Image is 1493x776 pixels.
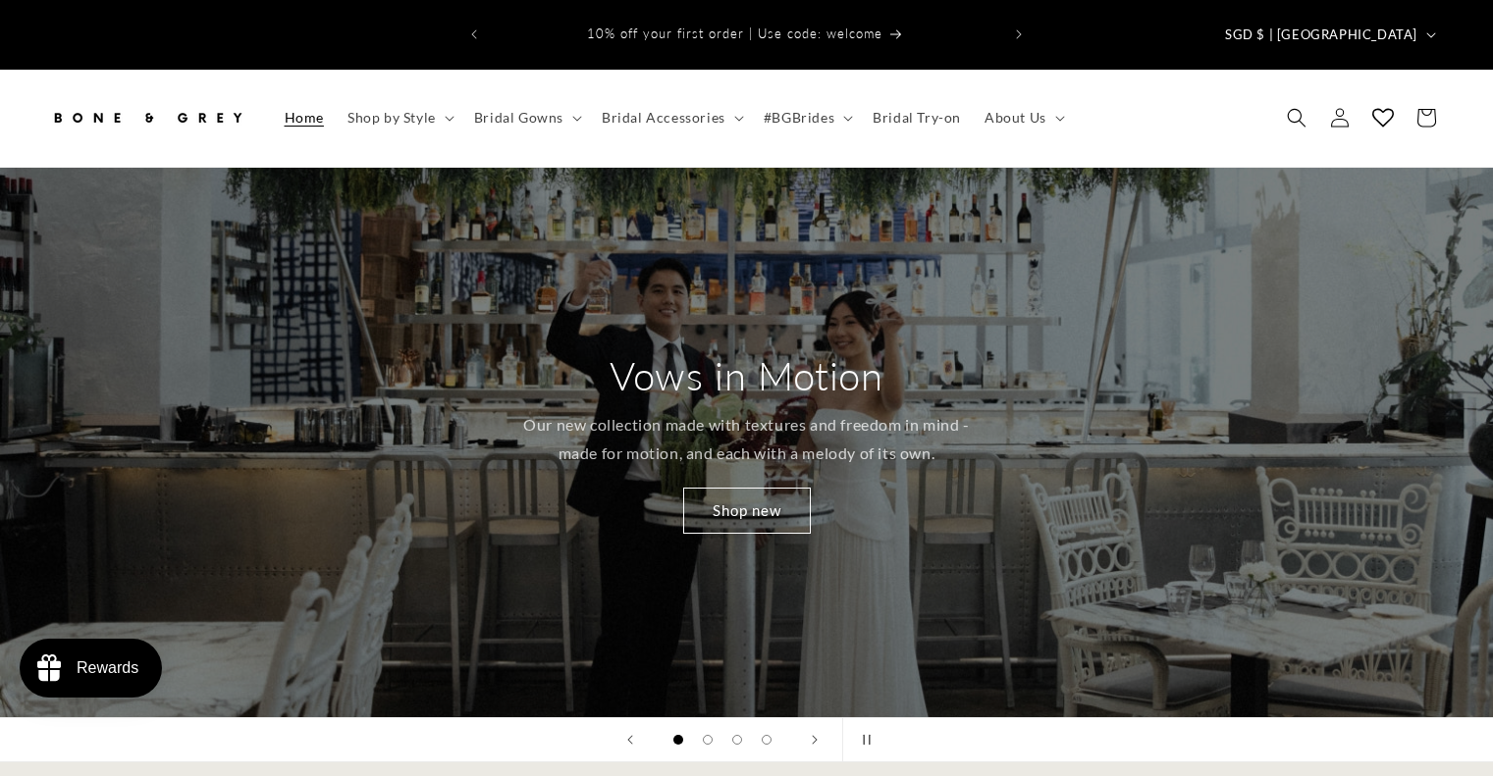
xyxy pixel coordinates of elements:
a: Bridal Try-on [861,97,973,138]
h2: Vows in Motion [610,350,882,401]
span: SGD $ | [GEOGRAPHIC_DATA] [1225,26,1417,45]
button: SGD $ | [GEOGRAPHIC_DATA] [1213,16,1444,53]
button: Load slide 2 of 4 [693,725,722,754]
span: Bridal Accessories [602,109,725,127]
button: Previous announcement [453,16,496,53]
summary: Bridal Gowns [462,97,590,138]
span: #BGBrides [764,109,834,127]
summary: Shop by Style [336,97,462,138]
a: Bone and Grey Bridal [42,89,253,147]
span: About Us [985,109,1046,127]
button: Load slide 1 of 4 [664,725,693,754]
summary: About Us [973,97,1073,138]
a: Shop new [683,488,811,534]
button: Next slide [793,718,836,761]
span: Bridal Try-on [873,109,961,127]
button: Load slide 4 of 4 [752,725,781,754]
button: Previous slide [609,718,652,761]
summary: Bridal Accessories [590,97,752,138]
button: Next announcement [997,16,1040,53]
span: Bridal Gowns [474,109,563,127]
a: Home [273,97,336,138]
button: Load slide 3 of 4 [722,725,752,754]
span: Home [285,109,324,127]
span: Shop by Style [347,109,436,127]
div: Rewards [77,659,138,677]
p: Our new collection made with textures and freedom in mind - made for motion, and each with a melo... [513,411,980,468]
button: Pause slideshow [842,718,885,761]
summary: Search [1275,96,1318,139]
span: 10% off your first order | Use code: welcome [587,26,882,41]
summary: #BGBrides [752,97,861,138]
img: Bone and Grey Bridal [49,96,245,139]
